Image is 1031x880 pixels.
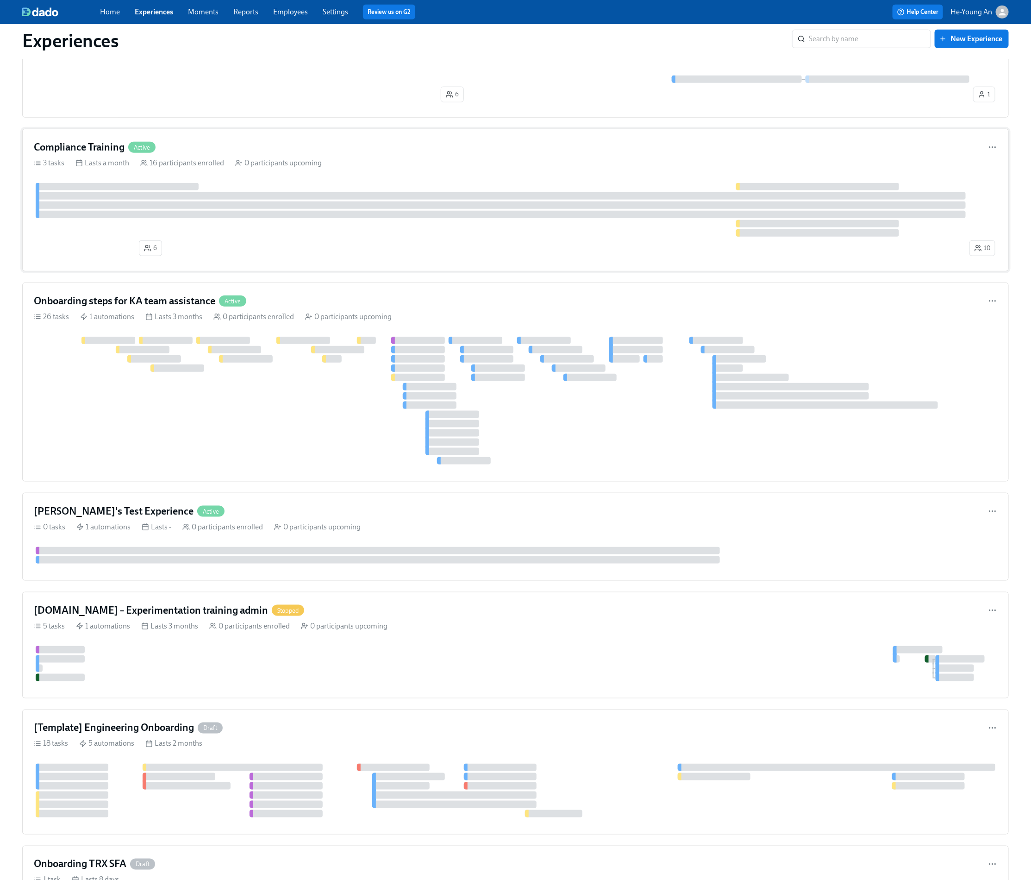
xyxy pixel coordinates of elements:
div: 0 participants upcoming [305,312,392,322]
span: Draft [198,725,223,732]
h4: Onboarding steps for KA team assistance [34,294,215,308]
div: 16 participants enrolled [140,158,224,168]
div: 1 automations [76,522,131,532]
h1: Experiences [22,30,119,52]
span: Active [219,298,246,305]
div: 0 participants enrolled [213,312,294,322]
button: 1 [973,87,995,102]
div: 1 automations [80,312,134,322]
h4: [Template] Engineering Onboarding [34,721,194,735]
div: 5 tasks [34,621,65,631]
h4: Compliance Training [34,140,125,154]
input: Search by name [809,30,931,48]
h4: [PERSON_NAME]'s Test Experience [34,504,194,518]
div: 1 automations [76,621,130,631]
span: 6 [446,90,459,99]
div: 0 participants upcoming [274,522,361,532]
div: 26 tasks [34,312,69,322]
a: Reports [233,7,258,16]
div: Lasts a month [75,158,129,168]
div: Lasts 3 months [141,621,198,631]
button: Help Center [893,5,943,19]
button: New Experience [935,30,1009,48]
a: Employees [273,7,308,16]
div: 3 tasks [34,158,64,168]
h4: Onboarding TRX SFA [34,857,126,871]
div: Lasts 2 months [145,739,202,749]
h4: [DOMAIN_NAME] – Experimentation training admin [34,603,268,617]
a: Settings [323,7,348,16]
button: 10 [969,240,995,256]
a: Onboarding steps for KA team assistanceActive26 tasks 1 automations Lasts 3 months 0 participants... [22,283,1009,482]
div: 0 participants upcoming [301,621,387,631]
div: 0 participants upcoming [235,158,322,168]
span: Draft [130,861,155,868]
div: 18 tasks [34,739,68,749]
span: Help Center [897,7,938,17]
div: 0 tasks [34,522,65,532]
span: Active [197,508,225,515]
div: Lasts - [142,522,171,532]
a: dado [22,7,100,17]
button: 6 [441,87,464,102]
button: He-Young An [950,6,1009,19]
span: Active [128,144,156,151]
p: He-Young An [950,7,992,17]
a: Experiences [135,7,173,16]
div: Lasts 3 months [145,312,202,322]
div: 5 automations [79,739,134,749]
a: Home [100,7,120,16]
a: Compliance TrainingActive3 tasks Lasts a month 16 participants enrolled 0 participants upcoming 610 [22,129,1009,271]
a: Moments [188,7,219,16]
a: Employer BrandingActive1 task Lasts 23 days 7 participants enrolled 1 participant upcoming 61 [22,21,1009,118]
button: 6 [139,240,162,256]
a: [Template] Engineering OnboardingDraft18 tasks 5 automations Lasts 2 months [22,710,1009,835]
a: [PERSON_NAME]'s Test ExperienceActive0 tasks 1 automations Lasts - 0 participants enrolled 0 part... [22,493,1009,581]
span: 1 [978,90,990,99]
span: Stopped [272,607,304,614]
div: 0 participants enrolled [182,522,263,532]
a: Review us on G2 [368,7,411,17]
button: Review us on G2 [363,5,415,19]
a: [DOMAIN_NAME] – Experimentation training adminStopped5 tasks 1 automations Lasts 3 months 0 parti... [22,592,1009,698]
img: dado [22,7,58,17]
span: 10 [975,244,990,253]
span: 6 [144,244,157,253]
span: New Experience [941,34,1002,44]
div: 0 participants enrolled [209,621,290,631]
